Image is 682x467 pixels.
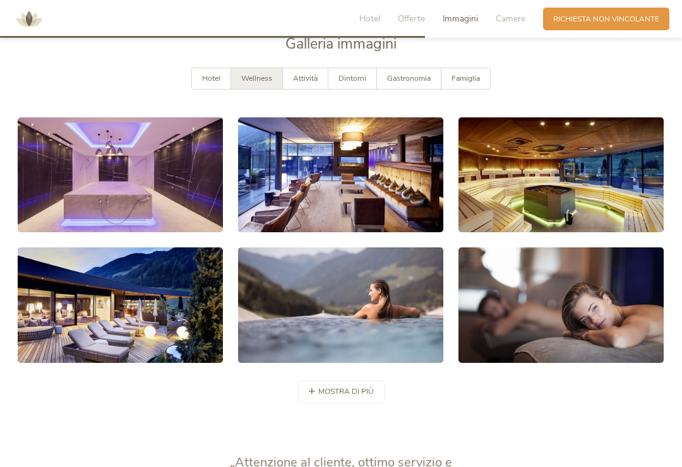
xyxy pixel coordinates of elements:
[496,13,525,25] span: Camere
[318,386,374,397] span: mostra di più
[398,13,425,25] span: Offerte
[359,13,380,25] span: Hotel
[553,14,659,25] span: Richiesta non vincolante
[387,73,431,83] span: Gastronomia
[443,13,478,25] span: Immagini
[338,73,366,83] span: Dintorni
[241,73,272,83] span: Wellness
[293,73,318,83] span: Attività
[452,73,480,83] span: Famiglia
[10,15,48,22] a: AMONTI & LUNARIS Wellnessresort
[202,73,220,83] span: Hotel
[285,34,397,54] span: Galleria immagini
